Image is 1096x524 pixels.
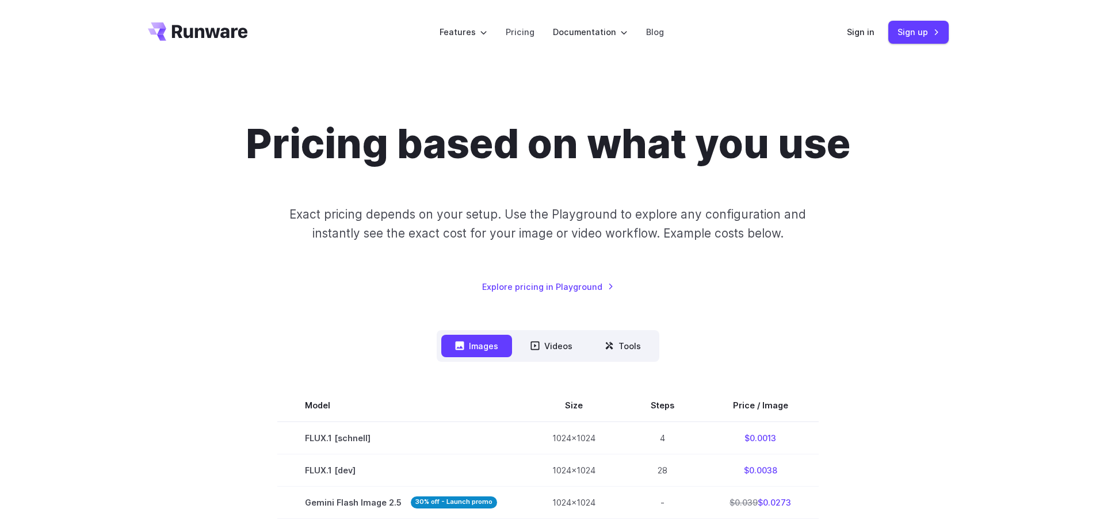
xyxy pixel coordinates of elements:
[702,389,819,422] th: Price / Image
[506,25,534,39] a: Pricing
[305,496,497,509] span: Gemini Flash Image 2.5
[482,280,614,293] a: Explore pricing in Playground
[525,389,623,422] th: Size
[525,454,623,486] td: 1024x1024
[277,422,525,454] td: FLUX.1 [schnell]
[441,335,512,357] button: Images
[268,205,828,243] p: Exact pricing depends on your setup. Use the Playground to explore any configuration and instantl...
[702,454,819,486] td: $0.0038
[525,422,623,454] td: 1024x1024
[623,486,702,518] td: -
[623,389,702,422] th: Steps
[246,120,850,168] h1: Pricing based on what you use
[888,21,949,43] a: Sign up
[277,454,525,486] td: FLUX.1 [dev]
[553,25,628,39] label: Documentation
[440,25,487,39] label: Features
[277,389,525,422] th: Model
[623,422,702,454] td: 4
[623,454,702,486] td: 28
[517,335,586,357] button: Videos
[847,25,874,39] a: Sign in
[525,486,623,518] td: 1024x1024
[730,498,758,507] s: $0.039
[646,25,664,39] a: Blog
[411,496,497,508] strong: 30% off - Launch promo
[148,22,248,41] a: Go to /
[591,335,655,357] button: Tools
[702,422,819,454] td: $0.0013
[702,486,819,518] td: $0.0273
